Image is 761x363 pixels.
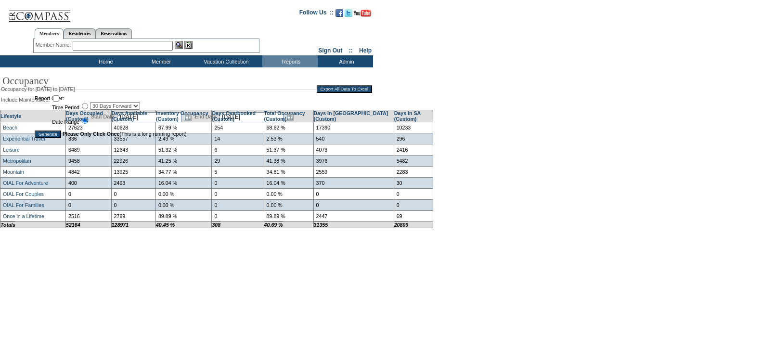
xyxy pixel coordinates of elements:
td: 4842 [66,166,112,177]
td: 41.25 % [155,155,211,166]
td: 2416 [394,144,433,155]
td: 0 [212,188,264,199]
a: Lifestyle [0,113,21,119]
input: Generate [35,130,61,138]
td: 89.89 % [155,210,211,221]
img: View [175,41,183,49]
td: Home [77,55,132,67]
td: 2447 [313,210,394,221]
img: Become our fan on Facebook [335,9,343,17]
a: Days Occupied (Custom) [66,110,103,122]
td: 2516 [66,210,112,221]
td: 0 [111,188,155,199]
td: 41.38 % [264,155,313,166]
td: 6489 [66,144,112,155]
td: 0 [66,199,112,210]
td: 34.77 % [155,166,211,177]
a: Metropolitan [3,158,31,164]
td: 69 [394,210,433,221]
a: Mountain [3,169,24,175]
img: Follow us on Twitter [345,9,352,17]
a: Experiential Travel [3,136,45,142]
span: End Date: [195,114,218,119]
td: 0 [66,188,112,199]
td: 540 [313,133,394,144]
img: Compass Home [8,2,71,22]
td: 10233 [394,122,433,133]
td: 17390 [313,122,394,133]
a: Become our fan on Facebook [335,12,343,18]
span: Start Date: [91,114,116,119]
td: 0 [394,199,433,210]
td: Admin [318,55,373,67]
a: Leisure [3,147,20,153]
a: Days Overbooked (Custom) [212,110,256,122]
a: Open the calendar popup. [182,112,193,122]
td: 0 [212,199,264,210]
td: 14 [212,133,264,144]
td: 5482 [394,155,433,166]
td: 2.53 % [264,133,313,144]
td: 308 [212,221,264,228]
td: 12643 [111,144,155,155]
img: Subscribe to our YouTube Channel [354,10,371,17]
td: 0.00 % [264,188,313,199]
td: 3976 [313,155,394,166]
td: 0 [212,210,264,221]
span: Occupancy for [DATE] to [DATE] [1,86,75,92]
label: Time Period [52,104,79,110]
td: Reports [262,55,318,67]
td: 27623 [66,122,112,133]
td: 254 [212,122,264,133]
td: Totals [0,221,66,228]
span: :: [349,47,353,54]
a: Total Occupancy (Custom) [264,110,305,122]
td: 40.45 % [155,221,211,228]
td: (This is a long running report) [35,130,373,138]
td: 16.04 % [264,177,313,188]
td: 2493 [111,177,155,188]
a: Subscribe to our YouTube Channel [354,12,371,18]
div: Member Name: [36,41,73,49]
td: 29 [212,155,264,166]
td: 33557 [111,133,155,144]
td: 2559 [313,166,394,177]
td: 0 [313,199,394,210]
td: Member [132,55,188,67]
a: Days Available (Custom) [112,110,147,122]
td: 400 [66,177,112,188]
td: 51.37 % [264,144,313,155]
strong: Please Only Click Once [63,131,119,137]
td: 5 [212,166,264,177]
td: 31355 [313,221,394,228]
a: Members [35,28,64,39]
td: 40.69 % [264,221,313,228]
td: 4073 [313,144,394,155]
td: 836 [66,133,112,144]
td: 296 [394,133,433,144]
td: Vacation Collection [188,55,262,67]
a: OIAL For Couples [3,191,44,197]
a: Residences [64,28,96,39]
td: 0.00 % [155,199,211,210]
a: Help [359,47,372,54]
label: Date Range [52,119,79,125]
td: 89.89 % [264,210,313,221]
td: 68.62 % [264,122,313,133]
td: 51.32 % [155,144,211,155]
td: 0 [394,188,433,199]
td: 0.00 % [264,199,313,210]
a: OIAL For Families [3,202,44,208]
td: 13925 [111,166,155,177]
td: 9458 [66,155,112,166]
span: Include Maintenance: [1,97,50,103]
td: 2.49 % [155,133,211,144]
a: OIAL For Adventure [3,180,48,186]
td: 67.99 % [155,122,211,133]
td: 0 [111,199,155,210]
a: Beach [3,125,17,130]
td: 128971 [111,221,155,228]
td: 2283 [394,166,433,177]
td: 0.00 % [155,188,211,199]
a: Days In SA (Custom) [394,110,421,122]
